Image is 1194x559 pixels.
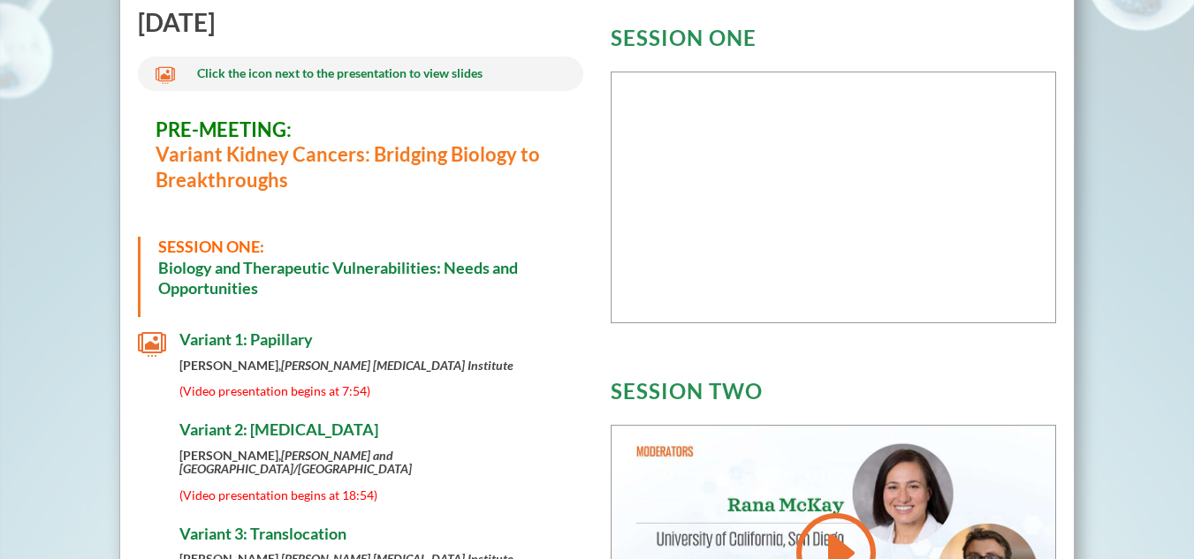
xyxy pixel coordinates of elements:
[156,117,566,202] h3: Variant Kidney Cancers: Bridging Biology to Breakthroughs
[138,330,166,359] span: 
[197,65,483,80] span: Click the icon next to the presentation to view slides
[156,117,292,141] span: PRE-MEETING:
[179,524,346,543] span: Variant 3: Translocation
[281,358,513,373] em: [PERSON_NAME] [MEDICAL_DATA] Institute
[179,487,377,502] span: (Video presentation begins at 18:54)
[611,381,1056,411] h3: SESSION TWO
[179,419,378,439] span: Variant 2: [MEDICAL_DATA]
[611,27,1056,57] h3: SESSION ONE
[179,448,412,476] em: [PERSON_NAME] and [GEOGRAPHIC_DATA]/[GEOGRAPHIC_DATA]
[138,525,166,553] span: 
[179,383,370,398] span: (Video presentation begins at 7:54)
[156,65,175,85] span: 
[138,420,166,449] span: 
[158,237,264,256] span: SESSION ONE:
[179,448,412,476] strong: [PERSON_NAME],
[138,10,583,43] h2: [DATE]
[158,258,518,298] strong: Biology and Therapeutic Vulnerabilities: Needs and Opportunities
[179,329,313,349] span: Variant 1: Papillary
[612,72,1055,322] iframe: Variant Kidney Cancers: Bridging Biology to Breakthroughs | Kidney Cancer Research Summit 2025
[179,358,513,373] strong: [PERSON_NAME],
